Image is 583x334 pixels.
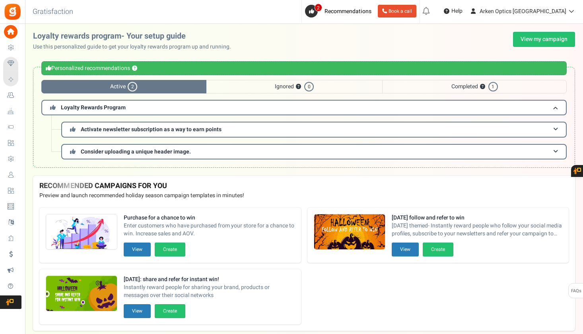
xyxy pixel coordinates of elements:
strong: Purchase for a chance to win [124,214,295,222]
h3: Gratisfaction [24,4,82,20]
p: Use this personalized guide to get your loyalty rewards program up and running. [33,43,237,51]
button: Create [155,304,185,318]
a: Help [441,5,466,17]
h4: RECOMMENDED CAMPAIGNS FOR YOU [39,182,569,190]
span: [DATE] themed- Instantly reward people who follow your social media profiles, subscribe to your n... [392,222,563,238]
h2: Loyalty rewards program- Your setup guide [33,32,237,41]
strong: [DATE] follow and refer to win [392,214,563,222]
span: 0 [304,82,314,91]
p: Preview and launch recommended holiday season campaign templates in minutes! [39,192,569,200]
img: Recommended Campaigns [46,276,117,312]
span: Activate newsletter subscription as a way to earn points [81,125,222,134]
button: ? [480,84,485,89]
span: Active [41,80,206,93]
button: View [392,243,419,256]
img: Gratisfaction [4,3,21,21]
span: 2 [315,4,322,12]
span: Recommendations [325,7,371,16]
span: Help [449,7,463,15]
span: Loyalty Rewards Program [61,103,126,112]
span: Consider uploading a unique header image. [81,148,191,156]
button: ? [296,84,301,89]
span: 1 [488,82,498,91]
button: ? [132,66,137,71]
button: View [124,243,151,256]
span: 2 [128,82,137,91]
span: Instantly reward people for sharing your brand, products or messages over their social networks [124,284,295,299]
strong: [DATE]: share and refer for instant win! [124,276,295,284]
span: Completed [382,80,567,93]
img: Recommended Campaigns [46,214,117,250]
img: Recommended Campaigns [314,214,385,250]
a: 2 Recommendations [305,5,375,17]
span: Enter customers who have purchased from your store for a chance to win. Increase sales and AOV. [124,222,295,238]
span: Ignored [206,80,383,93]
span: FAQs [571,284,581,299]
a: Book a call [378,5,416,17]
button: Create [155,243,185,256]
div: Personalized recommendations [41,61,567,75]
a: View my campaign [513,32,575,47]
span: Arken Optics [GEOGRAPHIC_DATA] [480,7,566,16]
button: Create [423,243,453,256]
button: View [124,304,151,318]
